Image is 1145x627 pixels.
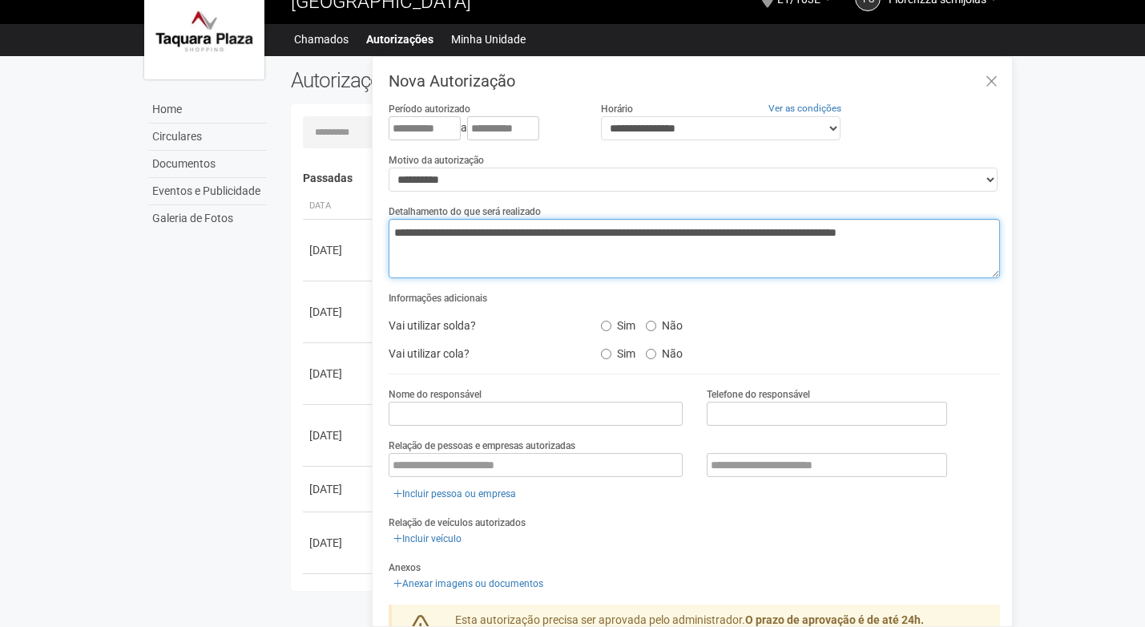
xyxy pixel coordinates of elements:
div: [DATE] [309,481,369,497]
strong: O prazo de aprovação é de até 24h. [745,613,924,626]
input: Sim [601,349,611,359]
label: Período autorizado [389,102,470,116]
a: Incluir pessoa ou empresa [389,485,521,503]
label: Telefone do responsável [707,387,810,402]
th: Data [303,193,375,220]
a: Documentos [148,151,267,178]
label: Não [646,313,683,333]
label: Não [646,342,683,361]
label: Sim [601,313,635,333]
a: Anexar imagens ou documentos [389,575,548,593]
a: Chamados [294,28,349,51]
input: Não [646,321,656,331]
a: Eventos e Publicidade [148,178,267,205]
label: Relação de pessoas e empresas autorizadas [389,439,575,453]
label: Sim [601,342,635,361]
a: Circulares [148,123,267,151]
label: Informações adicionais [389,291,487,305]
a: Minha Unidade [451,28,526,51]
label: Horário [601,102,633,116]
label: Detalhamento do que será realizado [389,204,541,219]
div: a [389,116,576,140]
label: Relação de veículos autorizados [389,516,526,530]
a: Ver as condições [768,103,841,114]
div: Vai utilizar cola? [377,342,588,366]
div: [DATE] [309,535,369,551]
a: Home [148,96,267,123]
h4: Passadas [303,172,990,184]
label: Motivo da autorização [389,153,484,168]
div: Vai utilizar solda? [377,313,588,338]
label: Anexos [389,560,421,575]
input: Sim [601,321,611,331]
h3: Nova Autorização [389,73,1000,89]
div: [DATE] [309,304,369,320]
a: Galeria de Fotos [148,205,267,232]
h2: Autorizações [291,68,634,92]
div: [DATE] [309,366,369,382]
a: Autorizações [366,28,433,51]
label: Nome do responsável [389,387,482,402]
input: Não [646,349,656,359]
div: [DATE] [309,427,369,443]
a: Incluir veículo [389,530,466,548]
div: [DATE] [309,242,369,258]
